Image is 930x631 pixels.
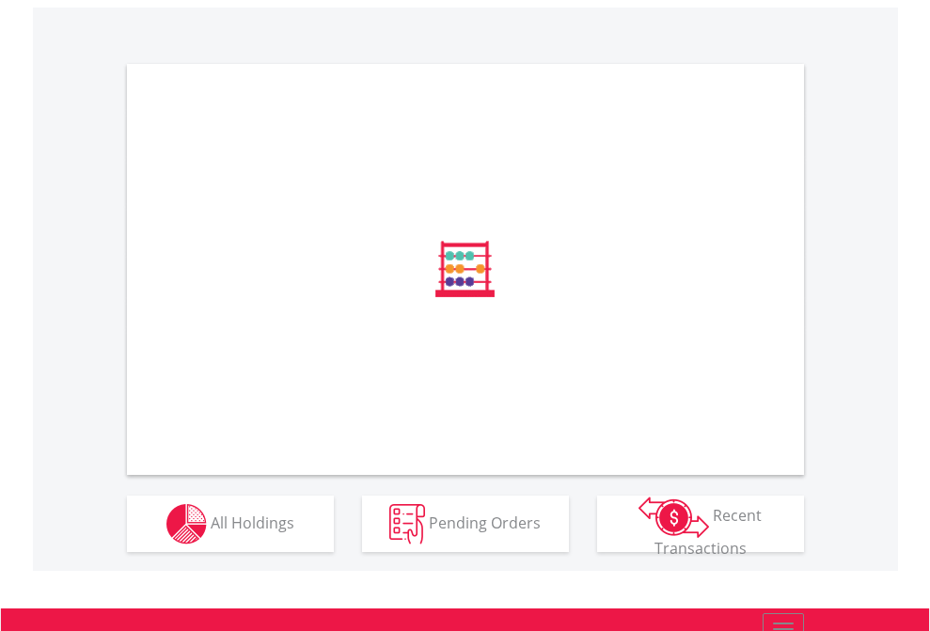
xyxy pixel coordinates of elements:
img: transactions-zar-wht.png [638,497,709,538]
button: All Holdings [127,496,334,552]
button: Recent Transactions [597,496,804,552]
img: pending_instructions-wht.png [389,504,425,544]
button: Pending Orders [362,496,569,552]
span: Pending Orders [429,512,541,532]
span: All Holdings [211,512,294,532]
img: holdings-wht.png [166,504,207,544]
